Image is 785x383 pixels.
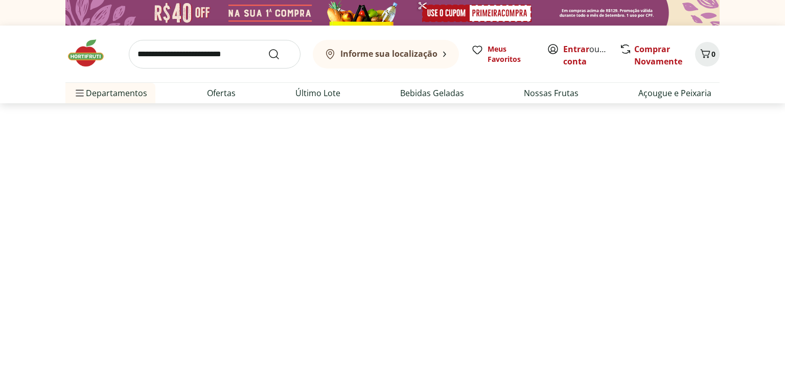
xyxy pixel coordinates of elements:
[563,43,589,55] a: Entrar
[563,43,609,67] span: ou
[74,81,147,105] span: Departamentos
[74,81,86,105] button: Menu
[488,44,535,64] span: Meus Favoritos
[563,43,619,67] a: Criar conta
[65,38,117,69] img: Hortifruti
[207,87,236,99] a: Ofertas
[711,49,715,59] span: 0
[638,87,711,99] a: Açougue e Peixaria
[268,48,292,60] button: Submit Search
[400,87,464,99] a: Bebidas Geladas
[695,42,720,66] button: Carrinho
[471,44,535,64] a: Meus Favoritos
[295,87,340,99] a: Último Lote
[129,40,301,69] input: search
[634,43,682,67] a: Comprar Novamente
[524,87,579,99] a: Nossas Frutas
[313,40,459,69] button: Informe sua localização
[340,48,437,59] b: Informe sua localização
